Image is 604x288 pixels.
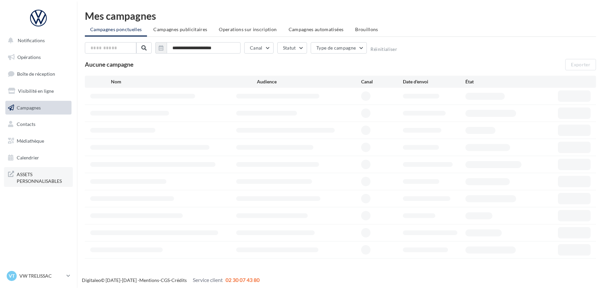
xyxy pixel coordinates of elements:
a: Calendrier [4,151,73,165]
a: Digitaleo [82,277,101,283]
div: Audience [257,78,361,85]
a: Contacts [4,117,73,131]
span: © [DATE]-[DATE] - - - [82,277,260,283]
div: État [465,78,528,85]
div: Nom [111,78,257,85]
div: Mes campagnes [85,11,596,21]
div: Date d'envoi [403,78,465,85]
button: Canal [244,42,274,54]
span: ASSETS PERSONNALISABLES [17,170,69,184]
div: Canal [361,78,403,85]
a: Médiathèque [4,134,73,148]
a: ASSETS PERSONNALISABLES [4,167,73,187]
span: Visibilité en ligne [18,88,54,94]
span: 02 30 07 43 80 [225,277,260,283]
span: VT [9,273,15,279]
a: Campagnes [4,101,73,115]
span: Service client [193,277,223,283]
button: Exporter [565,59,596,70]
span: Opérations [17,54,41,60]
a: Opérations [4,50,73,64]
a: CGS [161,277,170,283]
p: VW TRELISSAC [19,273,64,279]
span: Boîte de réception [17,71,55,77]
a: Mentions [139,277,159,283]
span: Calendrier [17,155,39,160]
span: Campagnes automatisées [289,26,344,32]
span: Aucune campagne [85,61,134,68]
span: Campagnes publicitaires [153,26,207,32]
span: Operations sur inscription [219,26,277,32]
button: Réinitialiser [370,47,397,52]
button: Notifications [4,33,70,48]
span: Médiathèque [17,138,44,144]
span: Brouillons [355,26,378,32]
span: Campagnes [17,104,41,110]
a: Crédits [171,277,187,283]
a: Boîte de réception [4,67,73,81]
a: VT VW TRELISSAC [5,270,71,282]
button: Type de campagne [311,42,367,54]
a: Visibilité en ligne [4,84,73,98]
button: Statut [277,42,307,54]
span: Contacts [17,121,35,127]
span: Notifications [18,38,45,43]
